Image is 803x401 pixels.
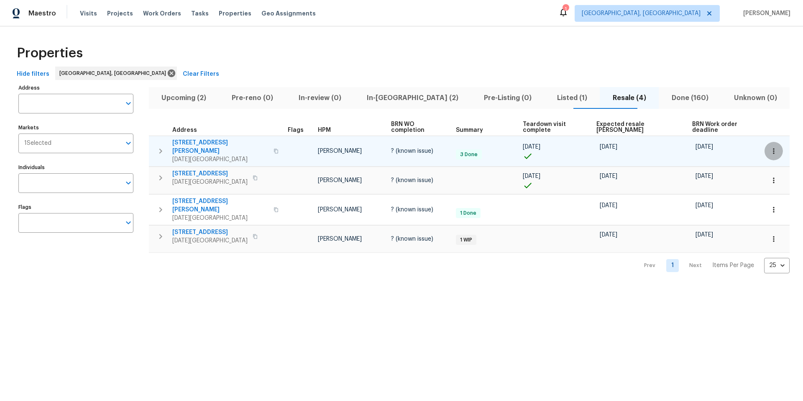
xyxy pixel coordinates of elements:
span: [PERSON_NAME] [318,236,362,242]
span: Resale (4) [605,92,654,104]
label: Flags [18,205,133,210]
span: ? (known issue) [391,148,433,154]
span: Summary [456,127,483,133]
div: 1 [563,5,568,13]
span: Upcoming (2) [154,92,214,104]
span: [PERSON_NAME] [318,148,362,154]
span: [DATE] [696,173,713,179]
span: Address [172,127,197,133]
button: Open [123,217,134,229]
span: Expected resale [PERSON_NAME] [596,121,678,133]
span: [DATE] [600,144,617,150]
span: [PERSON_NAME] [740,9,790,18]
span: 1 Selected [24,140,51,147]
span: Pre-reno (0) [224,92,281,104]
span: [STREET_ADDRESS] [172,170,248,178]
span: BRN WO completion [391,121,442,133]
nav: Pagination Navigation [636,258,790,273]
span: In-[GEOGRAPHIC_DATA] (2) [359,92,466,104]
span: ? (known issue) [391,207,433,213]
span: HPM [318,127,331,133]
span: [STREET_ADDRESS] [172,228,248,236]
span: Work Orders [143,9,181,18]
span: Visits [80,9,97,18]
span: [STREET_ADDRESS][PERSON_NAME] [172,197,269,214]
button: Clear Filters [179,67,222,82]
span: [DATE] [600,173,617,179]
button: Hide filters [13,67,53,82]
span: [DATE] [523,144,540,150]
a: Goto page 1 [666,259,679,272]
span: Maestro [28,9,56,18]
button: Open [123,137,134,149]
span: Clear Filters [183,69,219,80]
span: Done (160) [664,92,716,104]
span: Pre-Listing (0) [476,92,540,104]
span: [DATE] [523,173,540,179]
div: [GEOGRAPHIC_DATA], [GEOGRAPHIC_DATA] [55,67,177,80]
span: [DATE] [696,232,713,238]
span: [DATE] [696,203,713,208]
span: [PERSON_NAME] [318,207,362,213]
span: [STREET_ADDRESS][PERSON_NAME] [172,139,269,155]
span: Flags [288,127,304,133]
span: Hide filters [17,69,49,80]
span: Properties [17,49,83,57]
span: [DATE][GEOGRAPHIC_DATA] [172,155,269,164]
span: BRN Work order deadline [692,121,750,133]
span: Teardown visit complete [523,121,582,133]
span: [DATE] [600,232,617,238]
span: Projects [107,9,133,18]
span: [PERSON_NAME] [318,177,362,183]
label: Markets [18,125,133,130]
span: 1 WIP [457,236,476,244]
span: Listed (1) [549,92,595,104]
span: [DATE][GEOGRAPHIC_DATA] [172,236,248,245]
span: ? (known issue) [391,177,433,183]
p: Items Per Page [712,261,754,270]
button: Open [123,98,134,109]
span: In-review (0) [291,92,349,104]
span: 1 Done [457,210,480,217]
label: Address [18,85,133,90]
span: [GEOGRAPHIC_DATA], [GEOGRAPHIC_DATA] [59,69,169,77]
span: [DATE][GEOGRAPHIC_DATA] [172,214,269,222]
span: [DATE][GEOGRAPHIC_DATA] [172,178,248,186]
span: Unknown (0) [726,92,785,104]
span: Tasks [191,10,209,16]
div: 25 [764,254,790,276]
span: [GEOGRAPHIC_DATA], [GEOGRAPHIC_DATA] [582,9,701,18]
span: [DATE] [600,203,617,208]
span: Geo Assignments [261,9,316,18]
button: Open [123,177,134,189]
span: ? (known issue) [391,236,433,242]
span: [DATE] [696,144,713,150]
span: Properties [219,9,251,18]
label: Individuals [18,165,133,170]
span: 3 Done [457,151,481,158]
